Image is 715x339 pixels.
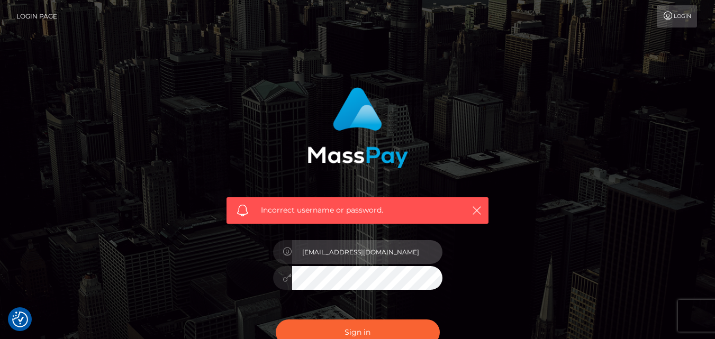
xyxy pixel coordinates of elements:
img: MassPay Login [307,87,408,168]
span: Incorrect username or password. [261,205,454,216]
img: Revisit consent button [12,311,28,327]
a: Login [657,5,697,28]
input: Username... [292,240,442,264]
a: Login Page [16,5,57,28]
button: Consent Preferences [12,311,28,327]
